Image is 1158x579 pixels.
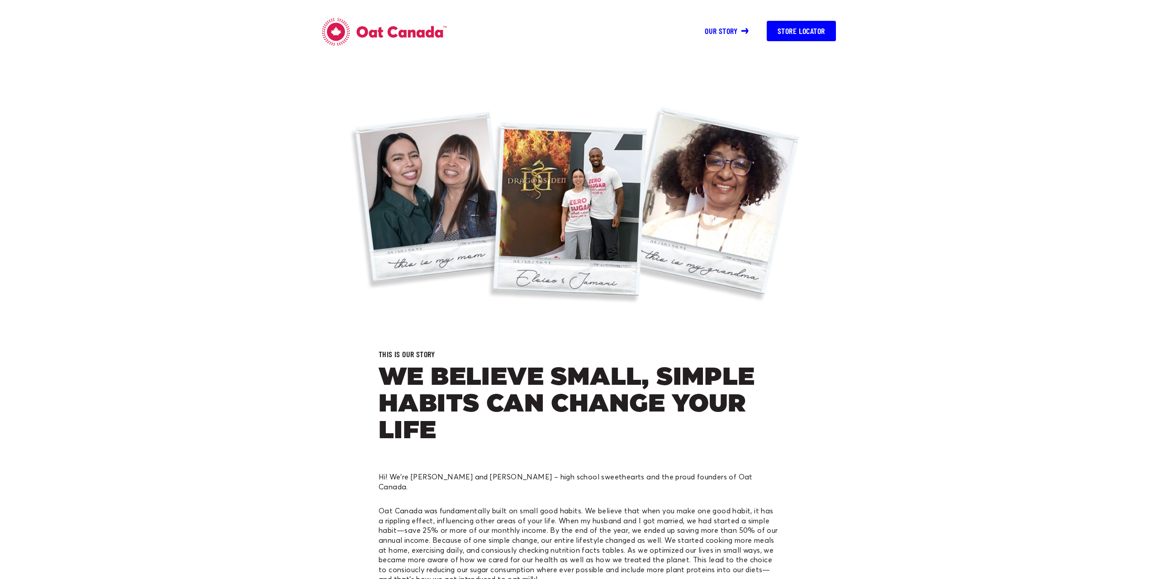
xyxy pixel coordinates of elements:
[379,365,779,445] h2: WE BELIEVE SMALL, SIMPLE HABITS CAN CHANGE YOUR LIFE
[767,21,836,41] button: Store Locator
[379,349,779,359] h3: THIS IS OUR STORY
[705,26,749,36] a: Our story
[758,27,836,36] a: Store Locator
[379,472,779,492] div: Hi! We’re [PERSON_NAME] and [PERSON_NAME] – high school sweethearts and the proud founders of Oat...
